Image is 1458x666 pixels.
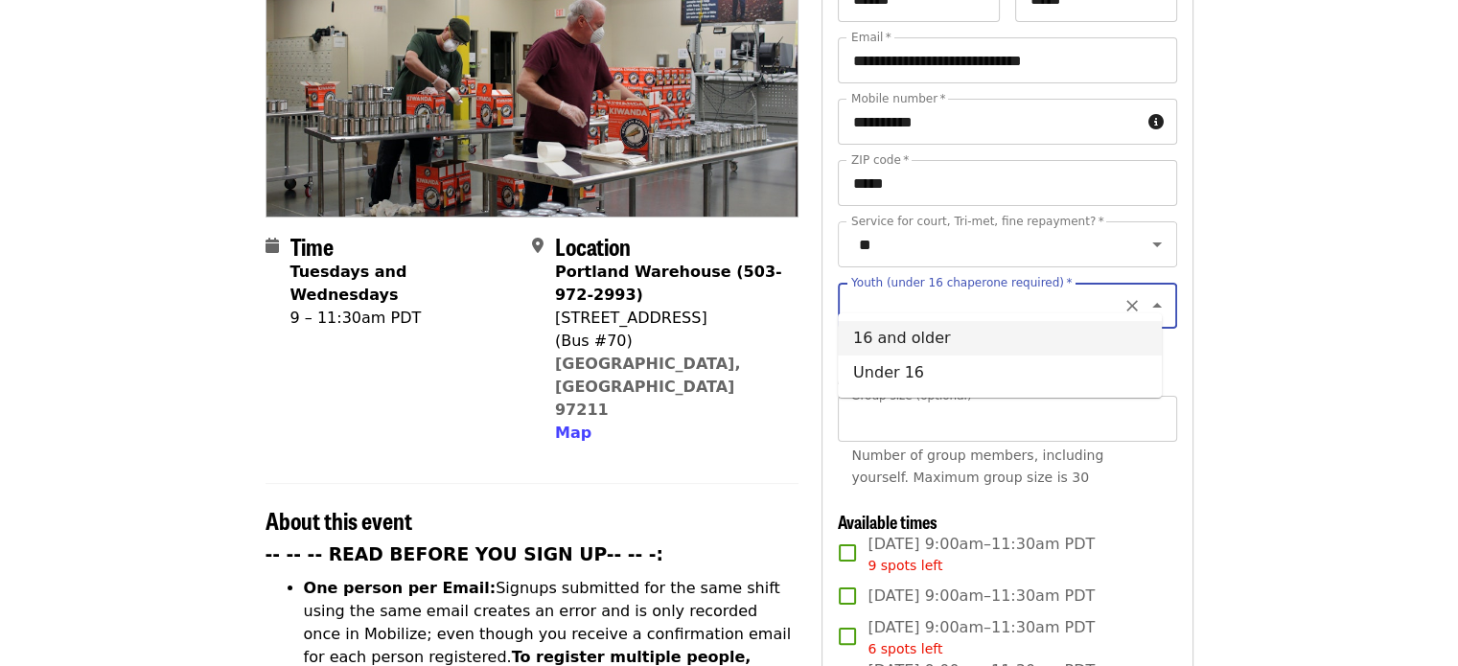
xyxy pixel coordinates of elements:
button: Map [555,422,591,445]
i: circle-info icon [1148,113,1164,131]
label: Email [851,32,891,43]
button: Close [1144,292,1170,319]
label: Mobile number [851,93,945,104]
span: 9 spots left [868,558,942,573]
strong: -- -- -- READ BEFORE YOU SIGN UP-- -- -: [266,544,664,564]
input: Email [838,37,1176,83]
i: map-marker-alt icon [532,237,544,255]
strong: One person per Email: [304,579,497,597]
span: Number of group members, including yourself. Maximum group size is 30 [851,448,1103,485]
div: (Bus #70) [555,330,783,353]
a: [GEOGRAPHIC_DATA], [GEOGRAPHIC_DATA] 97211 [555,355,741,419]
span: [DATE] 9:00am–11:30am PDT [868,585,1095,608]
li: 16 and older [838,321,1162,356]
div: 9 – 11:30am PDT [290,307,517,330]
span: 6 spots left [868,641,942,656]
div: [STREET_ADDRESS] [555,307,783,330]
label: Service for court, Tri-met, fine repayment? [851,216,1104,227]
input: ZIP code [838,160,1176,206]
label: ZIP code [851,154,909,166]
button: Clear [1119,292,1146,319]
span: Available times [838,509,937,534]
li: Under 16 [838,356,1162,390]
span: Group size (optional) [851,388,971,402]
span: Map [555,424,591,442]
span: [DATE] 9:00am–11:30am PDT [868,533,1095,576]
strong: Tuesdays and Wednesdays [290,263,407,304]
span: Location [555,229,631,263]
input: [object Object] [838,396,1176,442]
input: Mobile number [838,99,1140,145]
button: Open [1144,231,1170,258]
span: About this event [266,503,412,537]
strong: Portland Warehouse (503-972-2993) [555,263,782,304]
label: Youth (under 16 chaperone required) [851,277,1072,288]
span: Time [290,229,334,263]
i: calendar icon [266,237,279,255]
span: [DATE] 9:00am–11:30am PDT [868,616,1095,659]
